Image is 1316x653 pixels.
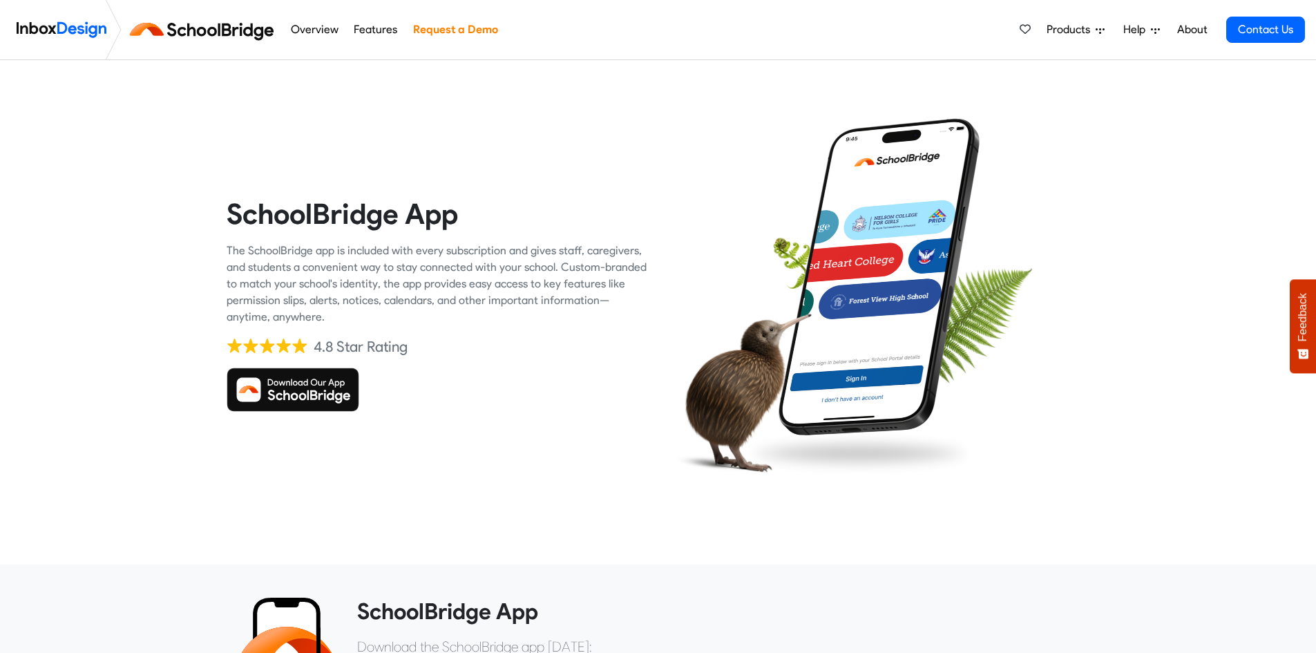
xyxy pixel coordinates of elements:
[314,337,408,357] div: 4.8 Star Rating
[1290,279,1316,373] button: Feedback - Show survey
[227,368,359,412] img: Download SchoolBridge App
[287,16,342,44] a: Overview
[409,16,502,44] a: Request a Demo
[740,428,979,479] img: shadow.png
[227,243,648,325] div: The SchoolBridge app is included with every subscription and gives staff, caregivers, and student...
[1047,21,1096,38] span: Products
[1226,17,1305,43] a: Contact Us
[1297,293,1309,341] span: Feedback
[1118,16,1165,44] a: Help
[227,196,648,231] heading: SchoolBridge App
[768,117,990,437] img: phone.png
[669,301,812,484] img: kiwi_bird.png
[357,598,1080,625] heading: SchoolBridge App
[1173,16,1211,44] a: About
[1123,21,1151,38] span: Help
[350,16,401,44] a: Features
[1041,16,1110,44] a: Products
[127,13,283,46] img: schoolbridge logo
